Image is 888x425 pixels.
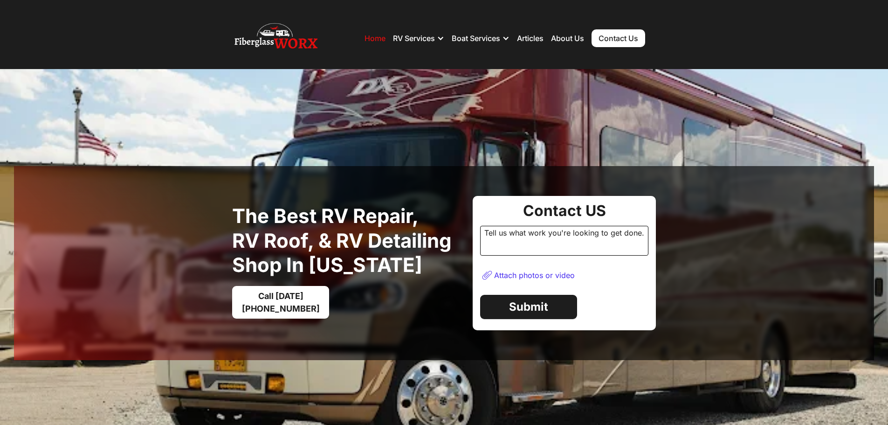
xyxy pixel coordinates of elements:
div: RV Services [393,34,435,43]
a: Contact Us [592,29,645,47]
div: Contact US [480,203,648,218]
a: About Us [551,34,584,43]
div: Tell us what work you're looking to get done. [480,226,648,256]
h1: The best RV Repair, RV Roof, & RV Detailing Shop in [US_STATE] [232,204,465,278]
a: Home [365,34,385,43]
a: Articles [517,34,544,43]
img: Fiberglass WorX – RV Repair, RV Roof & RV Detailing [234,20,317,57]
div: RV Services [393,24,444,52]
a: Submit [480,295,577,319]
div: Boat Services [452,34,500,43]
a: Call [DATE][PHONE_NUMBER] [232,286,329,319]
div: Boat Services [452,24,509,52]
div: Attach photos or video [494,271,575,280]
